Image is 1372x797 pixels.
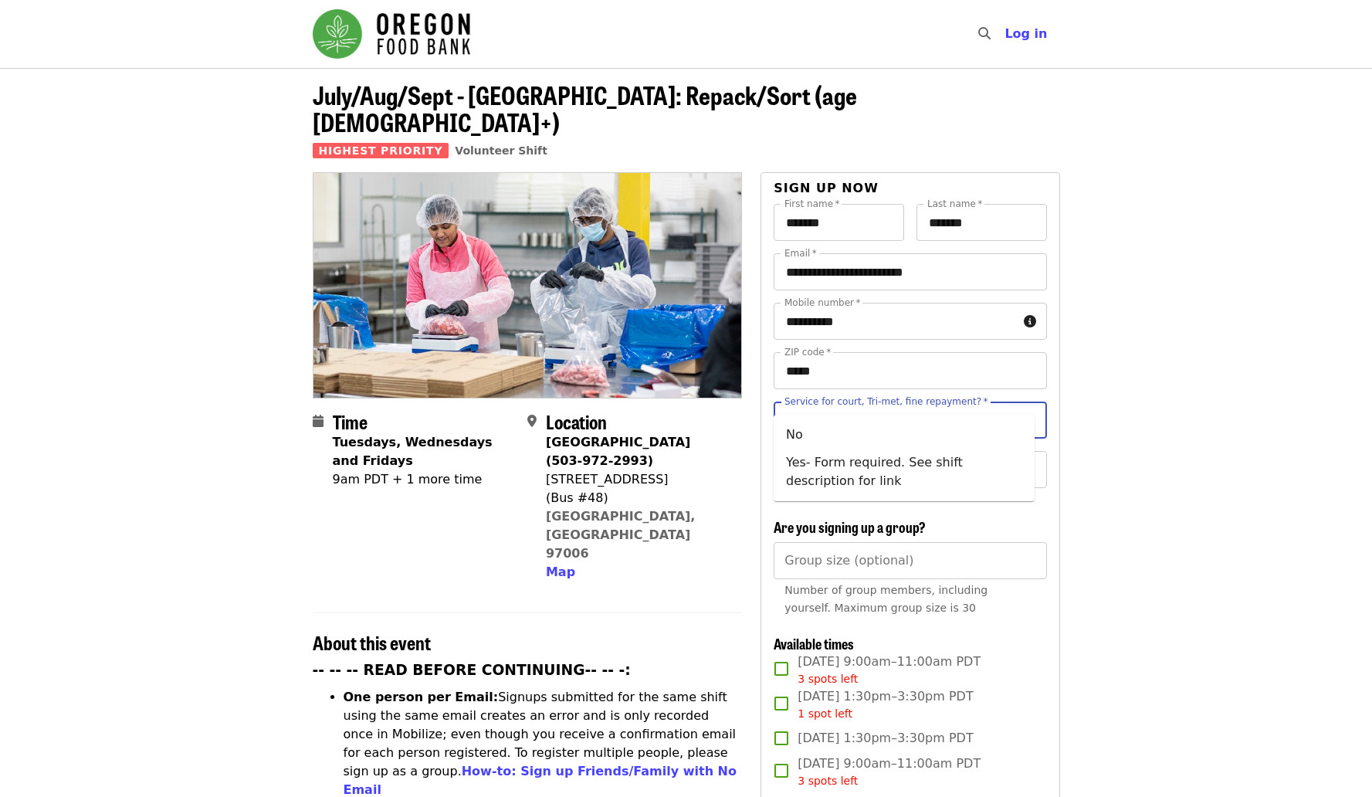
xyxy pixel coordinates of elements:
a: Volunteer Shift [455,144,547,157]
a: [GEOGRAPHIC_DATA], [GEOGRAPHIC_DATA] 97006 [546,509,696,561]
button: Map [546,563,575,582]
input: Mobile number [774,303,1017,340]
span: Log in [1004,26,1047,41]
i: calendar icon [313,414,324,429]
div: (Bus #48) [546,489,730,507]
span: Number of group members, including yourself. Maximum group size is 30 [784,584,988,614]
span: 1 spot left [798,707,852,720]
label: First name [784,199,840,209]
span: Sign up now [774,181,879,195]
span: Map [546,565,575,579]
strong: Tuesdays, Wednesdays and Fridays [333,435,493,468]
img: Oregon Food Bank - Home [313,9,470,59]
input: Email [774,253,1046,290]
label: Service for court, Tri-met, fine repayment? [784,397,988,406]
label: Last name [927,199,982,209]
span: Highest Priority [313,143,449,158]
div: [STREET_ADDRESS] [546,470,730,489]
span: July/Aug/Sept - [GEOGRAPHIC_DATA]: Repack/Sort (age [DEMOGRAPHIC_DATA]+) [313,76,857,140]
button: Log in [992,19,1059,49]
strong: [GEOGRAPHIC_DATA] (503-972-2993) [546,435,690,468]
span: 3 spots left [798,673,858,685]
i: search icon [978,26,991,41]
strong: -- -- -- READ BEFORE CONTINUING-- -- -: [313,662,631,678]
span: [DATE] 1:30pm–3:30pm PDT [798,687,973,722]
span: [DATE] 9:00am–11:00am PDT [798,755,981,789]
a: How-to: Sign up Friends/Family with No Email [344,764,737,797]
img: July/Aug/Sept - Beaverton: Repack/Sort (age 10+) organized by Oregon Food Bank [313,173,742,397]
i: circle-info icon [1024,314,1036,329]
span: Available times [774,633,854,653]
input: Last name [916,204,1047,241]
span: 3 spots left [798,775,858,787]
span: [DATE] 9:00am–11:00am PDT [798,653,981,687]
button: Clear [1000,409,1021,431]
strong: One person per Email: [344,690,499,704]
input: Search [1000,15,1012,53]
span: About this event [313,629,431,656]
label: ZIP code [784,348,831,357]
div: 9am PDT + 1 more time [333,470,515,489]
li: Yes- Form required. See shift description for link [774,449,1035,495]
i: map-marker-alt icon [527,414,537,429]
input: First name [774,204,904,241]
li: No [774,421,1035,449]
label: Email [784,249,817,258]
span: Are you signing up a group? [774,517,926,537]
span: [DATE] 1:30pm–3:30pm PDT [798,729,973,748]
span: Time [333,408,368,435]
button: Close [1020,409,1042,431]
label: Mobile number [784,298,860,307]
span: Location [546,408,607,435]
input: [object Object] [774,542,1046,579]
input: ZIP code [774,352,1046,389]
